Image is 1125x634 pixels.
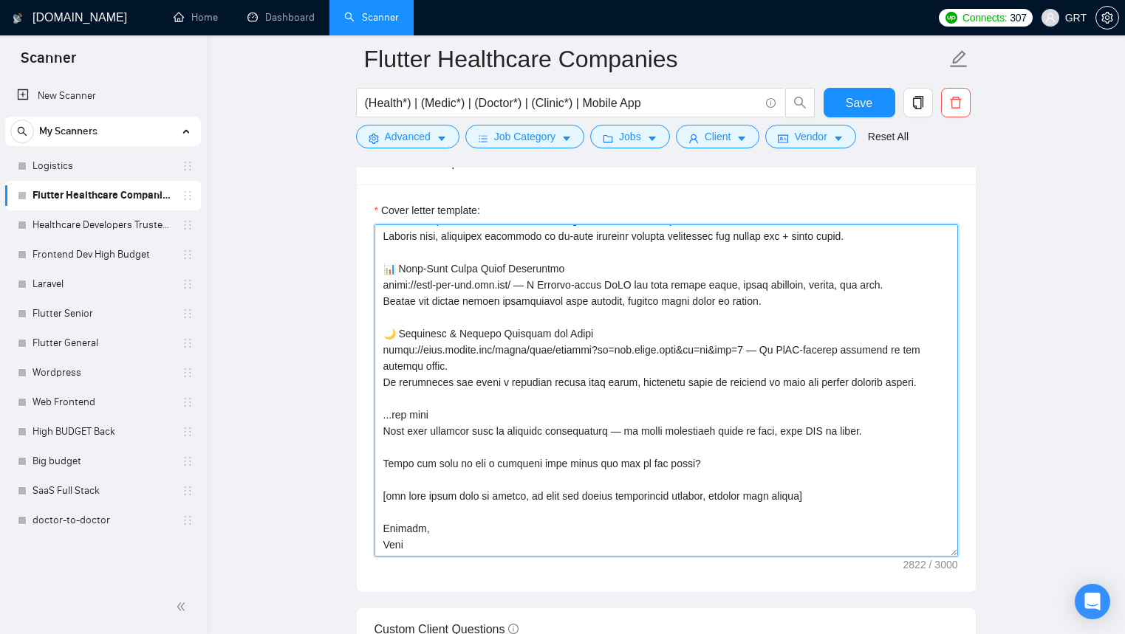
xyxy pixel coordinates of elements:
[364,41,946,77] input: Scanner name...
[824,88,895,117] button: Save
[794,128,827,145] span: Vendor
[904,96,932,109] span: copy
[765,125,855,148] button: idcardVendorcaret-down
[174,11,218,24] a: homeHome
[603,133,613,144] span: folder
[676,125,760,148] button: userClientcaret-down
[182,249,194,261] span: holder
[182,278,194,290] span: holder
[182,396,194,408] span: holder
[11,126,33,137] span: search
[344,11,399,24] a: searchScanner
[182,190,194,201] span: holder
[833,133,844,144] span: caret-down
[1075,584,1110,619] div: Open Intercom Messenger
[33,181,173,210] a: Flutter Healthcare Companies
[1045,13,1056,23] span: user
[561,133,572,144] span: caret-down
[33,240,173,269] a: Frontend Dev High Budget
[9,47,88,78] span: Scanner
[33,417,173,447] a: High BUDGET Back
[17,81,189,111] a: New Scanner
[10,120,34,143] button: search
[619,128,641,145] span: Jobs
[736,133,747,144] span: caret-down
[903,88,933,117] button: copy
[33,328,173,358] a: Flutter General
[33,387,173,417] a: Web Frontend
[182,485,194,497] span: holder
[705,128,731,145] span: Client
[33,476,173,506] a: SaaS Full Stack
[182,337,194,349] span: holder
[647,133,657,144] span: caret-down
[13,7,23,30] img: logo
[688,133,699,144] span: user
[5,117,201,535] li: My Scanners
[356,125,459,148] button: settingAdvancedcaret-down
[785,88,815,117] button: search
[941,88,971,117] button: delete
[182,514,194,526] span: holder
[182,426,194,438] span: holder
[766,98,776,108] span: info-circle
[949,49,968,69] span: edit
[942,96,970,109] span: delete
[478,133,488,144] span: bars
[33,447,173,476] a: Big budget
[182,219,194,231] span: holder
[33,358,173,387] a: Wordpress
[5,81,201,111] li: New Scanner
[182,367,194,379] span: holder
[1096,12,1118,24] span: setting
[385,128,431,145] span: Advanced
[365,94,759,112] input: Search Freelance Jobs...
[33,210,173,240] a: Healthcare Developers Trusted Clients
[786,96,814,109] span: search
[33,506,173,535] a: doctor-to-doctor
[494,128,555,145] span: Job Category
[962,10,1007,26] span: Connects:
[375,202,480,218] label: Cover letter template:
[33,299,173,328] a: Flutter Senior
[946,12,957,24] img: upwork-logo.png
[465,125,584,148] button: barsJob Categorycaret-down
[1010,10,1026,26] span: 307
[778,133,788,144] span: idcard
[1095,12,1119,24] a: setting
[176,599,191,614] span: double-left
[182,308,194,320] span: holder
[437,133,447,144] span: caret-down
[1095,6,1119,30] button: setting
[375,224,958,557] textarea: Cover letter template:
[369,133,379,144] span: setting
[868,128,909,145] a: Reset All
[590,125,670,148] button: folderJobscaret-down
[182,160,194,172] span: holder
[846,94,872,112] span: Save
[247,11,315,24] a: dashboardDashboard
[39,117,98,146] span: My Scanners
[508,624,519,634] span: info-circle
[33,269,173,299] a: Laravel
[182,455,194,467] span: holder
[33,151,173,181] a: Logistics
